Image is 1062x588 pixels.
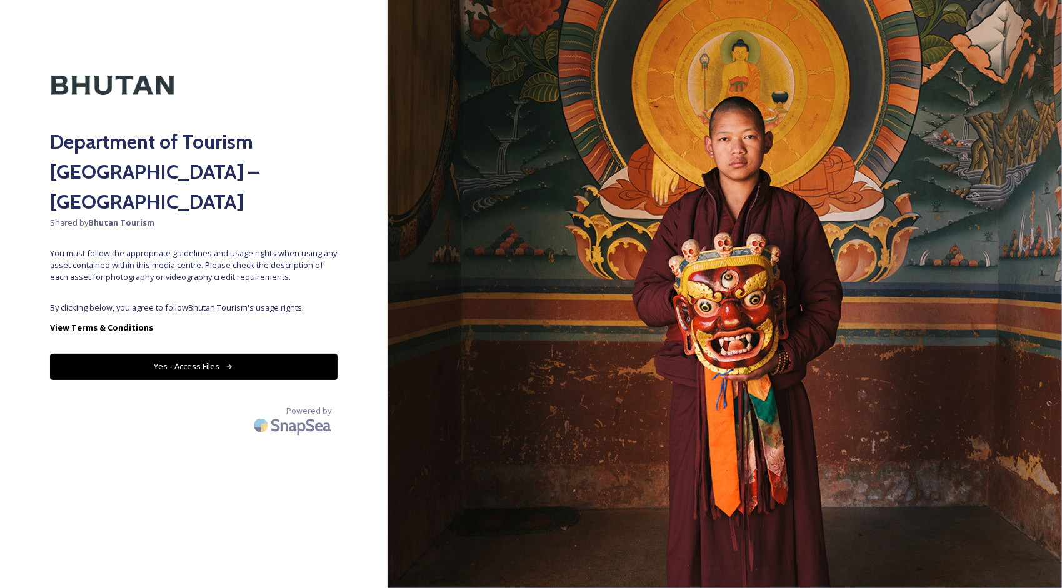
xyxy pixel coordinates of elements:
[50,302,338,314] span: By clicking below, you agree to follow Bhutan Tourism 's usage rights.
[88,217,154,228] strong: Bhutan Tourism
[50,320,338,335] a: View Terms & Conditions
[50,50,175,121] img: Kingdom-of-Bhutan-Logo.png
[50,127,338,217] h2: Department of Tourism [GEOGRAPHIC_DATA] – [GEOGRAPHIC_DATA]
[50,217,338,229] span: Shared by
[50,354,338,379] button: Yes - Access Files
[250,411,338,440] img: SnapSea Logo
[50,322,153,333] strong: View Terms & Conditions
[286,405,331,417] span: Powered by
[50,247,338,284] span: You must follow the appropriate guidelines and usage rights when using any asset contained within...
